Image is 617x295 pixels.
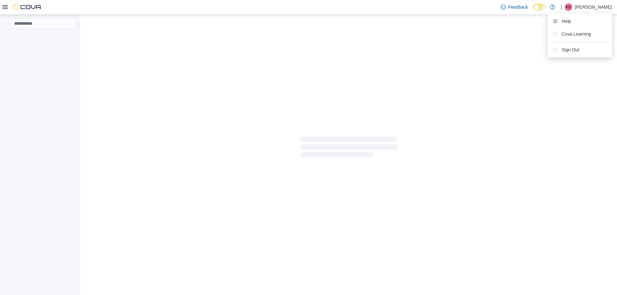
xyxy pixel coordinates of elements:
button: Sign Out [550,45,609,55]
input: Dark Mode [533,4,547,11]
button: Help [550,16,609,26]
span: KB [566,3,571,11]
div: Kelci Brenna [565,3,572,11]
span: Sign Out [562,47,579,53]
span: Cova Learning [562,31,591,37]
button: Cova Learning [550,29,609,39]
span: Feedback [508,4,528,10]
p: [PERSON_NAME] [575,3,612,11]
nav: Complex example [4,30,76,46]
a: Feedback [498,1,531,13]
img: Cova [13,4,42,10]
span: Loading [300,138,397,159]
span: Help [562,18,571,24]
p: | [561,3,562,11]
